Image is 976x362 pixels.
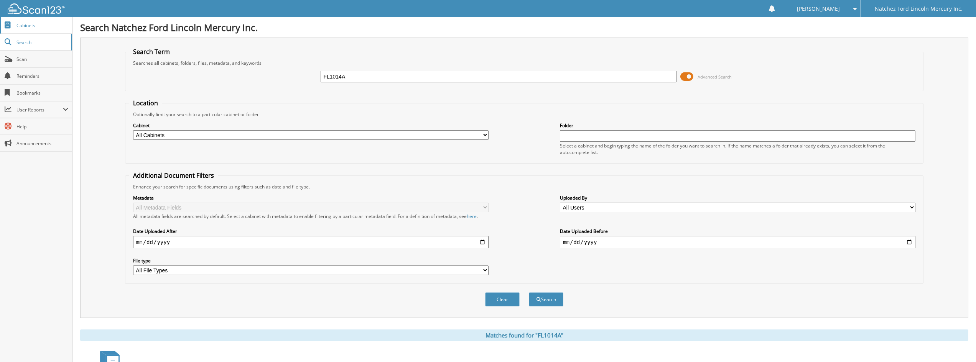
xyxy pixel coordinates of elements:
[80,329,968,341] div: Matches found for "FL1014A"
[129,60,919,66] div: Searches all cabinets, folders, files, metadata, and keywords
[16,56,68,62] span: Scan
[16,73,68,79] span: Reminders
[129,111,919,118] div: Optionally limit your search to a particular cabinet or folder
[16,106,63,113] span: User Reports
[133,236,489,248] input: start
[80,21,968,34] h1: Search Natchez Ford Lincoln Mercury Inc.
[560,143,915,156] div: Select a cabinet and begin typing the name of the folder you want to search in. If the name match...
[560,228,915,234] label: Date Uploaded Before
[560,195,915,201] label: Uploaded By
[8,3,65,14] img: scan123-logo-white.svg
[529,292,563,306] button: Search
[938,325,976,362] iframe: Chat Widget
[129,171,218,180] legend: Additional Document Filters
[485,292,520,306] button: Clear
[560,122,915,129] label: Folder
[16,123,68,130] span: Help
[16,39,67,46] span: Search
[16,140,68,147] span: Announcements
[133,122,489,129] label: Cabinet
[129,99,162,107] legend: Location
[129,183,919,190] div: Enhance your search for specific documents using filters such as date and file type.
[133,228,489,234] label: Date Uploaded After
[560,236,915,248] input: end
[16,90,68,96] span: Bookmarks
[133,213,489,219] div: All metadata fields are searched by default. Select a cabinet with metadata to enable filtering b...
[875,7,963,11] span: Natchez Ford Lincoln Mercury Inc.
[698,74,732,80] span: Advanced Search
[797,7,840,11] span: [PERSON_NAME]
[133,257,489,264] label: File type
[16,22,68,29] span: Cabinets
[133,195,489,201] label: Metadata
[467,213,477,219] a: here
[129,48,174,56] legend: Search Term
